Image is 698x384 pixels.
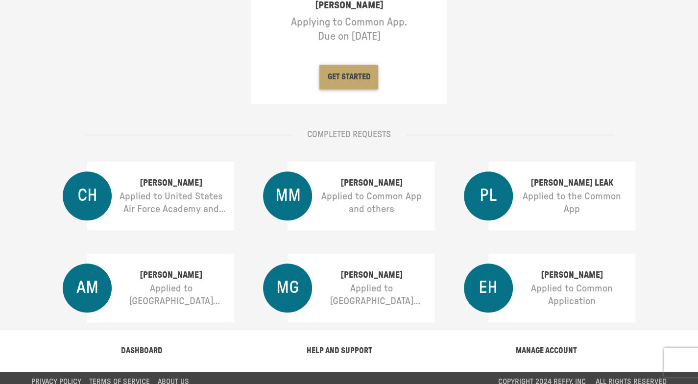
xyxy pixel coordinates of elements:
p: MM [275,185,300,207]
p: CH [77,185,97,207]
p: EH [479,277,498,299]
button: PL[PERSON_NAME] LEAKApplied to the Common App [456,154,643,238]
p: Applied to Common App and others [315,190,427,216]
p: Applied to [GEOGRAPHIC_DATA][US_STATE] [315,282,427,308]
button: MG[PERSON_NAME]Applied to [GEOGRAPHIC_DATA][US_STATE] [255,246,442,330]
p: [PERSON_NAME] [115,176,227,191]
p: Applied to Common Application [516,282,628,308]
p: Applied to United States Air Force Academy and others [115,190,227,216]
button: DASHBOARD [113,338,170,363]
p: Applying to Common App . [258,15,439,29]
button: HELP AND SUPPORT [299,338,380,363]
p: [PERSON_NAME] [315,268,427,283]
p: [PERSON_NAME] [115,268,227,283]
p: Due on [DATE] [258,29,439,44]
p: [PERSON_NAME] [315,176,427,191]
button: MANAGE ACCOUNT [508,338,585,363]
button: EH[PERSON_NAME]Applied to Common Application [456,246,643,330]
p: Applied to the Common App [516,190,628,216]
p: Applied to [GEOGRAPHIC_DATA][US_STATE] [115,282,227,308]
p: [PERSON_NAME] [516,268,628,283]
p: MG [276,277,299,299]
button: am[PERSON_NAME]Applied to [GEOGRAPHIC_DATA][US_STATE] [55,246,242,330]
p: [PERSON_NAME] LEAK [516,176,628,191]
button: MM[PERSON_NAME]Applied to Common App and others [255,154,442,238]
p: COMPLETED REQUESTS [307,129,391,141]
p: am [76,277,98,299]
button: CH[PERSON_NAME]Applied to United States Air Force Academy and others [55,154,242,238]
p: PL [480,185,497,207]
button: GET STARTED [319,65,378,89]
